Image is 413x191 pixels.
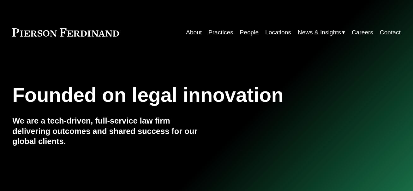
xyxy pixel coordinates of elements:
[208,26,233,38] a: Practices
[186,26,202,38] a: About
[380,26,401,38] a: Contact
[352,26,373,38] a: Careers
[265,26,291,38] a: Locations
[12,84,336,106] h1: Founded on legal innovation
[298,26,345,38] a: folder dropdown
[240,26,259,38] a: People
[12,116,206,146] h4: We are a tech-driven, full-service law firm delivering outcomes and shared success for our global...
[298,27,341,38] span: News & Insights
